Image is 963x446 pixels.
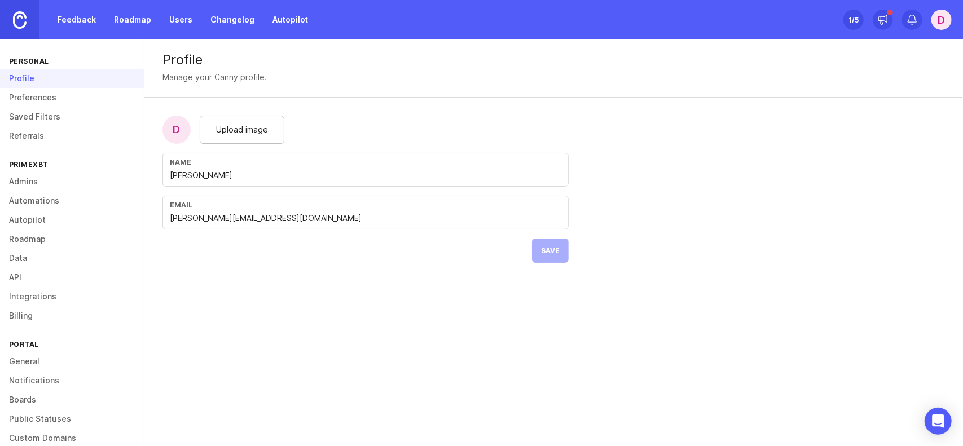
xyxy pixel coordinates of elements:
div: 1 /5 [848,12,859,28]
a: Feedback [51,10,103,30]
button: 1/5 [843,10,864,30]
div: Email [170,201,561,209]
a: Autopilot [266,10,315,30]
div: Manage your Canny profile. [162,71,267,83]
a: Users [162,10,199,30]
span: Upload image [216,123,268,136]
img: Canny Home [13,11,27,29]
div: Name [170,158,561,166]
a: Roadmap [107,10,158,30]
a: Changelog [204,10,261,30]
div: Profile [162,53,945,67]
div: D [162,116,191,144]
div: Open Intercom Messenger [925,408,952,435]
button: D [931,10,952,30]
